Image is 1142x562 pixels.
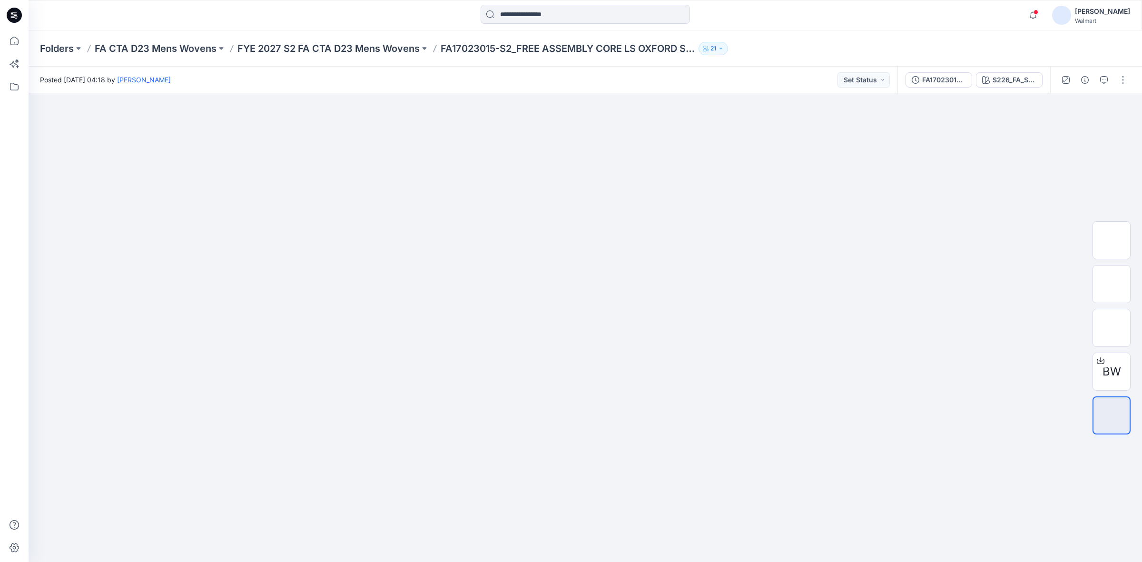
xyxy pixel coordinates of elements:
[1077,72,1093,88] button: Details
[1103,363,1121,380] span: BW
[976,72,1043,88] button: S226_FA_Stripe_10_C1
[710,43,716,54] p: 21
[1075,6,1130,17] div: [PERSON_NAME]
[117,76,171,84] a: [PERSON_NAME]
[1052,6,1071,25] img: avatar
[699,42,728,55] button: 21
[95,42,217,55] a: FA CTA D23 Mens Wovens
[40,42,74,55] a: Folders
[993,75,1036,85] div: S226_FA_Stripe_10_C1
[1075,17,1130,24] div: Walmart
[922,75,966,85] div: FA17023015-S2_FREE ASSEMBLY CORE LS OXFORD SHIRT
[40,75,171,85] span: Posted [DATE] 04:18 by
[237,42,420,55] a: FYE 2027 S2 FA CTA D23 Mens Wovens
[441,42,695,55] p: FA17023015-S2_FREE ASSEMBLY CORE LS OXFORD SHIRT
[906,72,972,88] button: FA17023015-S2_FREE ASSEMBLY CORE LS OXFORD SHIRT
